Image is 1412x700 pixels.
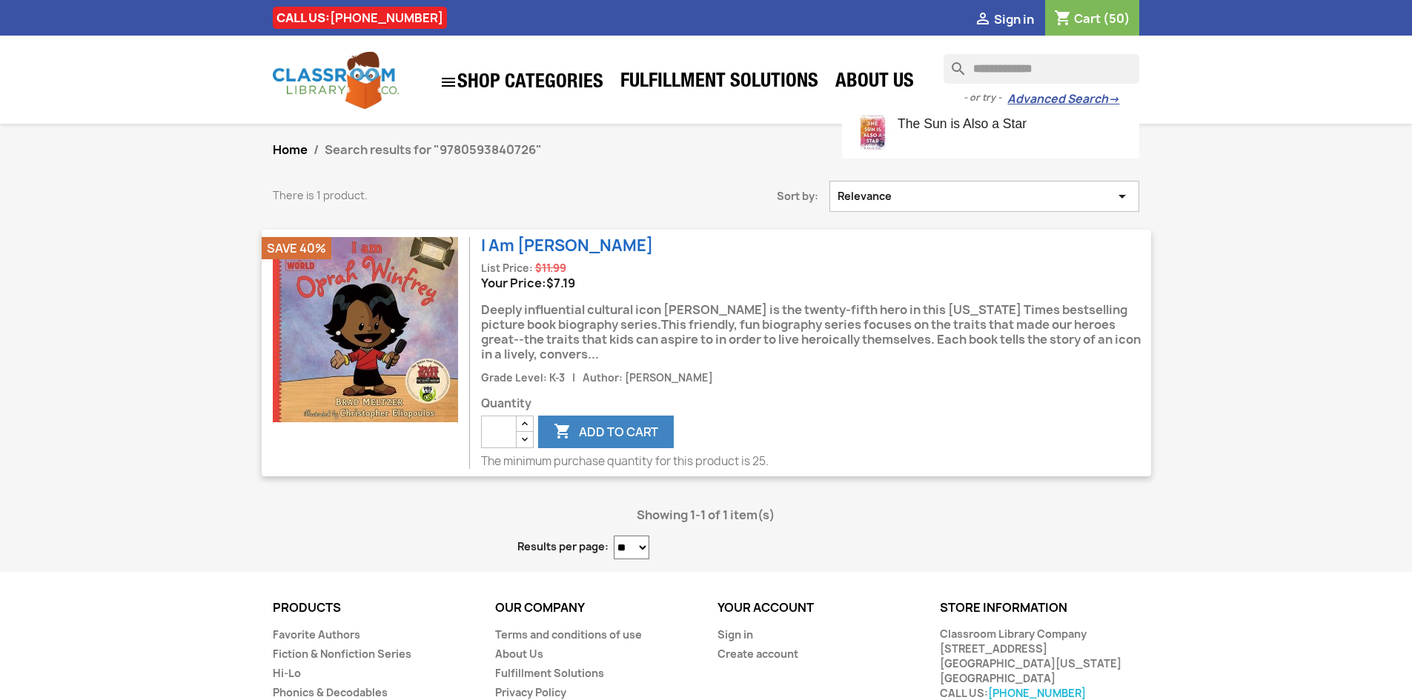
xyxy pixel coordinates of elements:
[273,685,388,699] a: Phonics & Decodables
[273,188,621,203] p: There is 1 product.
[1007,92,1119,107] a: Advanced Search→
[273,601,473,615] p: Products
[481,416,517,448] input: Quantity
[481,454,1151,469] p: The minimum purchase quantity for this product is 25.
[517,539,609,554] label: Results per page:
[481,276,1151,290] div: Your Price:
[538,416,674,448] button: Add to cart
[273,647,411,661] a: Fiction & Nonfiction Series
[974,11,1034,27] a:  Sign in
[1074,10,1101,27] span: Cart
[546,275,575,291] span: Price
[1113,189,1131,204] i: 
[1054,10,1072,28] i: shopping_cart
[613,68,826,98] a: Fulfillment Solutions
[440,73,457,91] i: 
[481,261,533,275] span: List Price:
[495,666,604,680] a: Fulfillment Solutions
[717,599,814,616] a: Your account
[829,181,1140,212] button: Sort by selection
[855,114,892,151] img: the-sun-is-also-a-star.jpg
[643,189,829,204] span: Sort by:
[944,54,961,72] i: search
[1103,10,1130,27] span: (50)
[481,396,1151,411] span: Quantity
[583,371,713,384] span: Author: [PERSON_NAME]
[495,647,543,661] a: About Us
[273,141,308,158] a: Home
[273,7,447,29] div: CALL US:
[262,237,331,259] li: Save 40%
[944,54,1139,84] input: Search
[325,141,542,158] span: Search results for "9780593840726"
[988,686,1086,700] a: [PHONE_NUMBER]
[432,66,611,99] a: SHOP CATEGORIES
[273,52,399,109] img: Classroom Library Company
[273,666,301,680] a: Hi-Lo
[495,601,695,615] p: Our company
[495,627,642,641] a: Terms and conditions of use
[481,290,1151,370] div: Deeply influential cultural icon [PERSON_NAME] is the twenty-fifth hero in this [US_STATE] Times ...
[567,371,580,384] span: |
[1054,10,1130,27] a: Shopping cart link containing 50 product(s)
[717,647,798,661] a: Create account
[273,500,1140,530] div: Showing 1-1 of 1 item(s)
[495,685,566,699] a: Privacy Policy
[717,627,753,641] a: Sign in
[940,601,1140,615] p: Store information
[1108,92,1119,107] span: →
[535,261,566,276] span: Regular price
[974,11,992,29] i: 
[898,116,1027,131] span: The Sun is Also a Star
[964,90,1007,105] span: - or try -
[330,10,443,26] a: [PHONE_NUMBER]
[994,11,1034,27] span: Sign in
[273,627,360,641] a: Favorite Authors
[828,68,921,98] a: About Us
[273,237,458,422] img: I Am Oprah Winfrey
[481,371,565,384] span: Grade Level: K-3
[481,235,653,256] a: I Am [PERSON_NAME]
[554,424,571,441] i: 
